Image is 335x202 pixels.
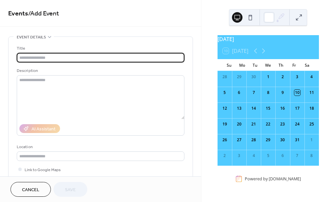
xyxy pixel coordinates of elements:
div: 29 [265,137,271,143]
div: 27 [236,137,242,143]
div: Sa [301,59,314,71]
div: 8 [265,90,271,96]
div: 8 [309,153,315,159]
div: Tu [249,59,262,71]
div: Powered by [245,176,301,182]
div: 24 [294,121,300,127]
div: Location [17,144,183,150]
div: Fr [288,59,301,71]
div: Description [17,67,183,74]
div: 15 [265,105,271,111]
span: Event details [17,34,46,41]
div: 29 [236,74,242,80]
div: 16 [280,105,285,111]
div: 20 [236,121,242,127]
a: [DOMAIN_NAME] [269,176,301,182]
div: 14 [251,105,257,111]
div: 5 [265,153,271,159]
div: 2 [280,74,285,80]
div: [DATE] [218,35,319,43]
div: 10 [294,90,300,96]
div: Title [17,45,183,52]
div: 13 [236,105,242,111]
span: Link to Google Maps [25,167,61,173]
div: 1 [309,137,315,143]
div: 28 [251,137,257,143]
div: 22 [265,121,271,127]
div: 17 [294,105,300,111]
div: 26 [222,137,228,143]
div: 23 [280,121,285,127]
div: Th [275,59,288,71]
div: 7 [251,90,257,96]
span: / Add Event [28,7,59,20]
div: 2 [222,153,228,159]
div: Su [223,59,236,71]
div: Mo [236,59,249,71]
span: Cancel [22,187,39,193]
div: 4 [309,74,315,80]
div: We [262,59,275,71]
div: 18 [309,105,315,111]
div: 9 [280,90,285,96]
div: 30 [251,74,257,80]
div: 12 [222,105,228,111]
div: 3 [236,153,242,159]
button: Cancel [10,182,51,197]
div: 5 [222,90,228,96]
div: 25 [309,121,315,127]
div: 11 [309,90,315,96]
div: 31 [294,137,300,143]
div: 6 [280,153,285,159]
div: 6 [236,90,242,96]
div: 3 [294,74,300,80]
a: Events [8,7,28,20]
div: 19 [222,121,228,127]
div: 21 [251,121,257,127]
div: 4 [251,153,257,159]
div: 1 [265,74,271,80]
div: 30 [280,137,285,143]
div: 28 [222,74,228,80]
div: 7 [294,153,300,159]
